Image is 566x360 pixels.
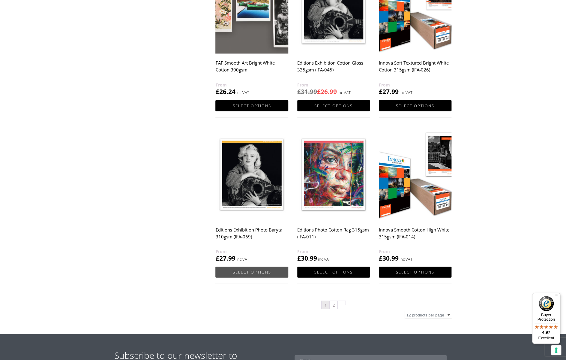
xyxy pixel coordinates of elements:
[379,129,451,220] img: Innova Smooth Cotton High White 315gsm (IFA-014)
[532,293,560,344] button: Trusted Shops TrustmarkBuyer Protection4.97Excellent
[379,224,451,248] h2: Innova Smooth Cotton High White 315gsm (IFA-014)
[215,300,452,311] nav: Product Pagination
[297,266,370,277] a: Select options for “Editions Photo Cotton Rag 315gsm (IFA-011)”
[215,254,235,262] bdi: 27.99
[297,224,370,248] h2: Editions Photo Cotton Rag 315gsm (IFA-011)
[330,301,337,309] a: Page 2
[215,87,235,96] bdi: 26.24
[297,87,317,96] bdi: 31.99
[379,254,399,262] bdi: 30.99
[317,87,337,96] bdi: 26.99
[297,129,370,220] img: Editions Photo Cotton Rag 315gsm (IFA-011)
[215,87,219,96] span: £
[215,224,288,248] h2: Editions Exhibition Photo Baryta 310gsm (IFA-069)
[542,330,550,335] span: 4.97
[379,57,451,81] h2: Innova Soft Textured Bright White Cotton 315gsm (IFA-026)
[215,100,288,111] a: Select options for “FAF Smooth Art Bright White Cotton 300gsm”
[215,129,288,262] a: Editions Exhibition Photo Baryta 310gsm (IFA-069) £27.99
[215,57,288,81] h2: FAF Smooth Art Bright White Cotton 300gsm
[322,301,329,309] span: Page 1
[551,345,561,355] button: Your consent preferences for tracking technologies
[539,296,554,311] img: Trusted Shops Trustmark
[317,87,321,96] span: £
[215,254,219,262] span: £
[379,129,451,262] a: Innova Smooth Cotton High White 315gsm (IFA-014) £30.99
[379,266,451,277] a: Select options for “Innova Smooth Cotton High White 315gsm (IFA-014)”
[553,293,560,300] button: Menu
[297,57,370,81] h2: Editions Exhibition Cotton Gloss 335gsm (IFA-045)
[297,254,301,262] span: £
[215,266,288,277] a: Select options for “Editions Exhibition Photo Baryta 310gsm (IFA-069)”
[297,100,370,111] a: Select options for “Editions Exhibition Cotton Gloss 335gsm (IFA-045)”
[532,336,560,340] p: Excellent
[532,313,560,322] p: Buyer Protection
[215,129,288,220] img: Editions Exhibition Photo Baryta 310gsm (IFA-069)
[379,254,382,262] span: £
[379,100,451,111] a: Select options for “Innova Soft Textured Bright White Cotton 315gsm (IFA-026)”
[297,87,301,96] span: £
[379,87,399,96] bdi: 27.99
[379,87,382,96] span: £
[297,254,317,262] bdi: 30.99
[297,129,370,262] a: Editions Photo Cotton Rag 315gsm (IFA-011) £30.99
